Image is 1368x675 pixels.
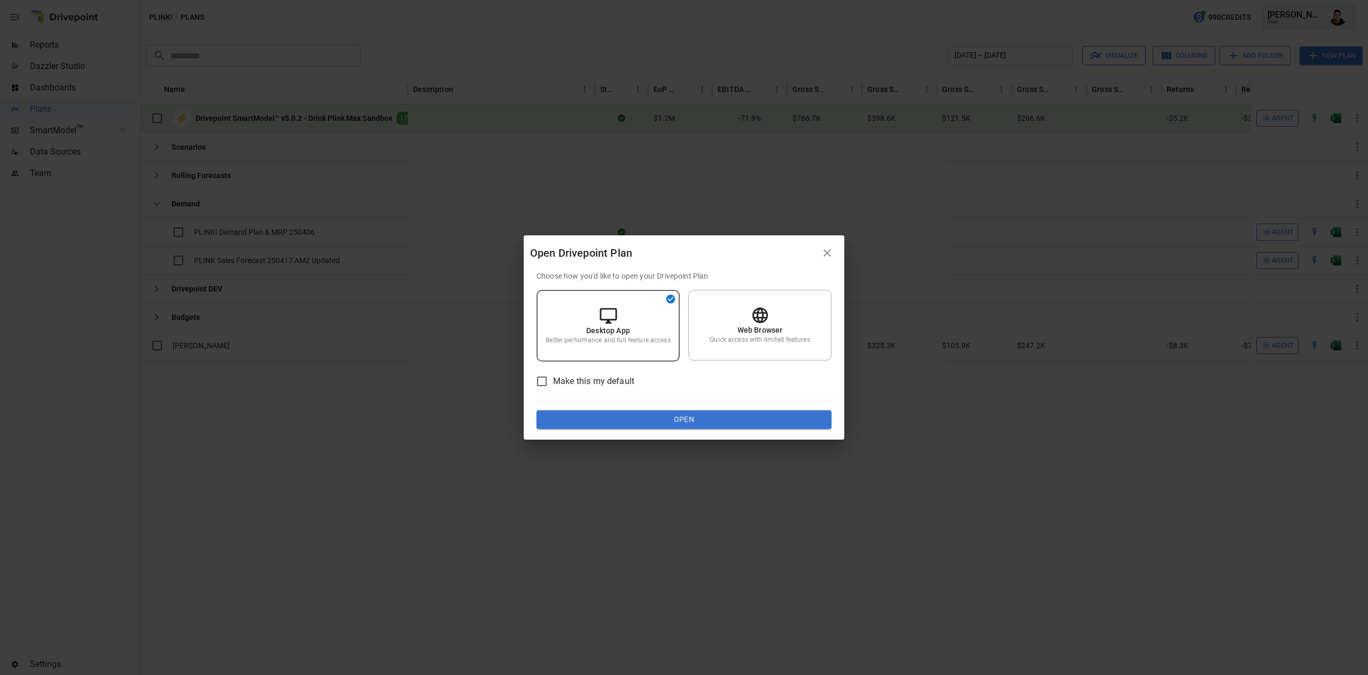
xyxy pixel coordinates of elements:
[537,271,831,281] p: Choose how you'd like to open your Drivepoint Plan
[537,410,831,429] button: Open
[737,325,783,335] p: Web Browser
[546,336,670,345] p: Better performance and full feature access
[530,244,817,262] div: Open Drivepoint Plan
[710,335,810,344] p: Quick access with limited features
[553,375,634,388] span: Make this my default
[586,325,630,336] p: Desktop App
